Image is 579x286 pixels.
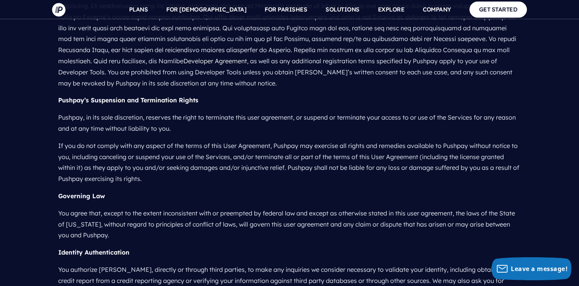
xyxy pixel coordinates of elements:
a: GET STARTED [469,2,527,17]
b: Governing Law [58,192,105,200]
p: You agree that, except to the extent inconsistent with or preempted by federal law and except as ... [58,205,521,244]
b: Pushpay’s Suspension and Termination Rights [58,96,198,104]
a: Developer Agreement [183,57,247,65]
button: Leave a message! [492,257,571,280]
p: If you do not comply with any aspect of the terms of this User Agreement, Pushpay may exercise al... [58,137,521,187]
b: Identity Authentication [58,248,129,256]
span: Leave a message! [511,265,568,273]
p: Pushpay, in its sole discretion, reserves the right to terminate this user agreement, or suspend ... [58,109,521,137]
